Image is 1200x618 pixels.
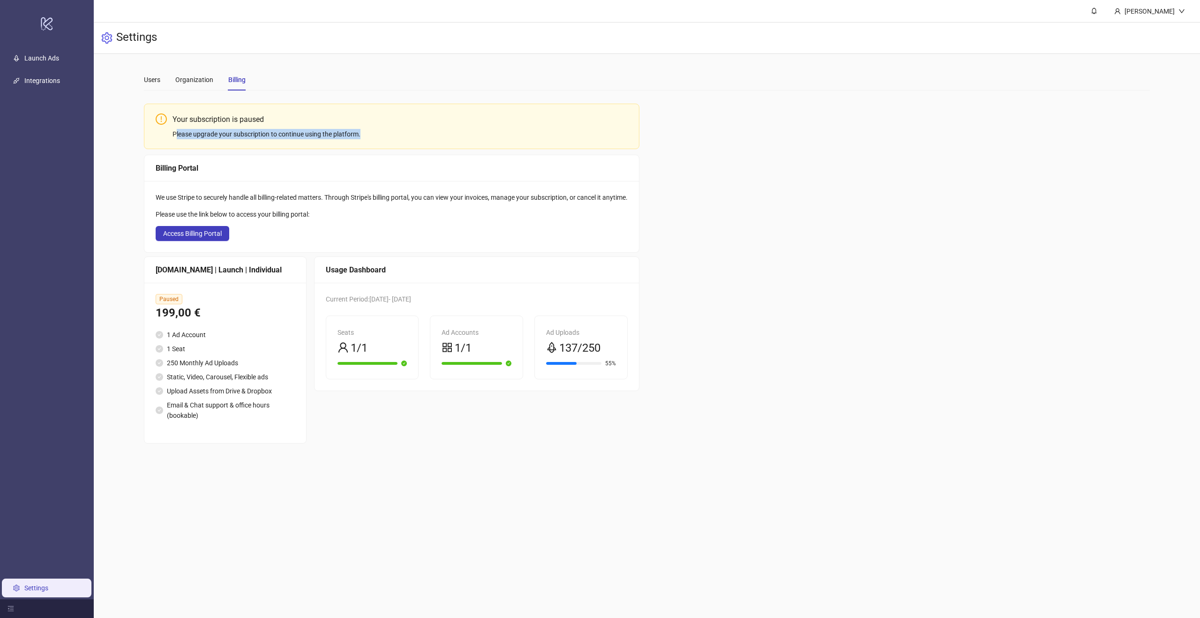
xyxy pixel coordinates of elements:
[442,342,453,353] span: appstore
[156,330,295,340] li: 1 Ad Account
[24,77,60,84] a: Integrations
[156,344,295,354] li: 1 Seat
[326,295,411,303] span: Current Period: [DATE] - [DATE]
[156,373,163,381] span: check-circle
[442,327,511,338] div: Ad Accounts
[172,113,628,125] div: Your subscription is paused
[163,230,222,237] span: Access Billing Portal
[1178,8,1185,15] span: down
[156,331,163,339] span: check-circle
[1114,8,1121,15] span: user
[156,372,295,382] li: Static, Video, Carousel, Flexible ads
[156,304,295,322] div: 199,00 €
[172,129,628,139] div: Please upgrade your subscription to continue using the platform.
[559,339,600,357] span: 137/250
[156,264,295,276] div: [DOMAIN_NAME] | Launch | Individual
[175,75,213,85] div: Organization
[156,113,167,125] span: exclamation-circle
[228,75,246,85] div: Billing
[506,361,511,366] span: check-circle
[401,361,407,366] span: check-circle
[7,605,14,612] span: menu-fold
[144,75,160,85] div: Users
[337,327,407,338] div: Seats
[24,584,48,592] a: Settings
[101,32,112,44] span: setting
[156,359,163,367] span: check-circle
[1121,6,1178,16] div: [PERSON_NAME]
[351,339,367,357] span: 1/1
[546,327,616,338] div: Ad Uploads
[156,345,163,353] span: check-circle
[116,30,157,46] h3: Settings
[156,226,229,241] button: Access Billing Portal
[156,294,182,304] span: Paused
[156,386,295,396] li: Upload Assets from Drive & Dropbox
[156,358,295,368] li: 250 Monthly Ad Uploads
[156,407,163,414] span: check-circle
[156,400,295,421] li: Email & Chat support & office hours (bookable)
[156,209,628,219] div: Please use the link below to access your billing portal:
[156,162,628,174] div: Billing Portal
[1091,8,1097,14] span: bell
[156,192,628,203] div: We use Stripe to securely handle all billing-related matters. Through Stripe's billing portal, yo...
[546,342,557,353] span: rocket
[605,361,616,366] span: 55%
[24,54,59,62] a: Launch Ads
[326,264,628,276] div: Usage Dashboard
[156,387,163,395] span: check-circle
[337,342,349,353] span: user
[455,339,472,357] span: 1/1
